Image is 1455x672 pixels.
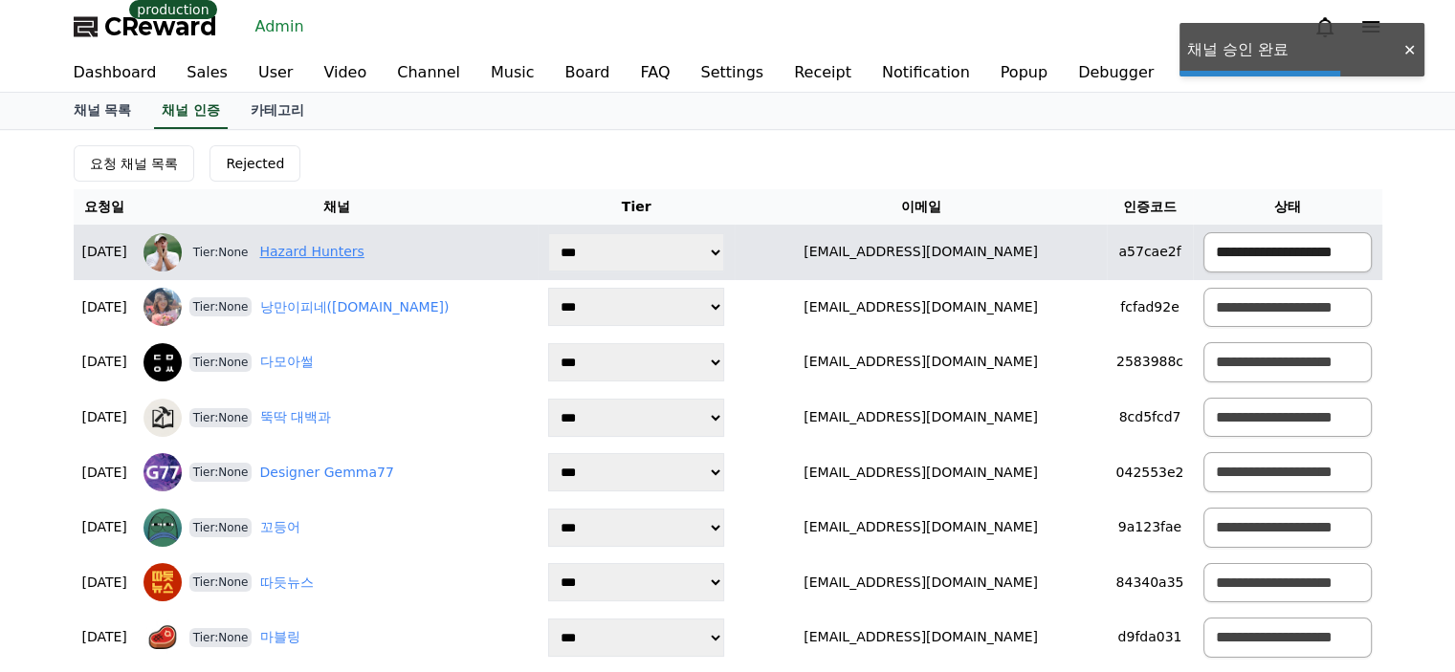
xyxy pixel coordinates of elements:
img: 따듯뉴스 [143,563,182,601]
a: User [243,54,308,92]
span: Tier:None [189,408,253,427]
a: Board [549,54,625,92]
p: [DATE] [81,627,128,647]
img: 꼬등어 [143,509,182,547]
td: [EMAIL_ADDRESS][DOMAIN_NAME] [735,225,1107,280]
a: 꼬등어 [259,517,299,537]
span: CReward [104,11,217,42]
a: 따듯뉴스 [259,573,313,593]
img: 다모아썰 [143,343,182,381]
td: 8cd5fcd7 [1107,390,1193,445]
td: 042553e2 [1107,444,1193,500]
a: Video [308,54,382,92]
span: Tier:None [189,518,253,537]
a: 채널 인증 [154,93,228,129]
a: FAQ [625,54,685,92]
a: Settings [685,54,779,92]
a: 뚝딱 대백과 [259,407,330,427]
a: 마블링 [259,627,299,647]
button: Rejected [209,145,300,182]
th: 상태 [1193,189,1382,225]
span: Messages [159,566,215,581]
a: CReward [74,11,217,42]
img: 마블링 [143,618,182,657]
a: Hazard Hunters [259,242,364,262]
button: 요청 채널 목록 [74,145,195,182]
span: Tier:None [189,243,253,262]
p: [DATE] [81,352,128,372]
a: Designer Gemma77 [259,463,393,483]
p: [DATE] [81,407,128,427]
td: [EMAIL_ADDRESS][DOMAIN_NAME] [735,280,1107,336]
a: Channel [382,54,475,92]
td: d9fda031 [1107,610,1193,665]
a: 다모아썰 [259,352,313,372]
p: [DATE] [81,297,128,317]
a: Settings [247,536,367,584]
a: Debugger [1063,54,1169,92]
span: Tier:None [189,297,253,316]
p: [DATE] [81,517,128,537]
span: Tier:None [189,573,253,592]
a: Notification [867,54,985,92]
td: [EMAIL_ADDRESS][DOMAIN_NAME] [735,390,1107,445]
p: [DATE] [81,573,128,593]
td: fcfad92e [1107,280,1193,336]
td: [EMAIL_ADDRESS][DOMAIN_NAME] [735,500,1107,555]
td: [EMAIL_ADDRESS][DOMAIN_NAME] [735,335,1107,390]
td: 84340a35 [1107,555,1193,611]
span: Home [49,565,82,580]
img: Designer Gemma77 [143,453,182,491]
a: Popup [985,54,1063,92]
th: 인증코드 [1107,189,1193,225]
div: Rejected [226,154,284,173]
th: 이메일 [735,189,1107,225]
th: 요청일 [74,189,136,225]
div: 요청 채널 목록 [90,154,179,173]
a: Sales [171,54,243,92]
a: Receipt [779,54,867,92]
p: [DATE] [81,242,128,262]
img: 낭만이피네(P.ne) [143,288,182,326]
span: Tier:None [189,463,253,482]
a: Admin [248,11,312,42]
p: [DATE] [81,463,128,483]
a: 채널 목록 [58,93,147,129]
a: Home [6,536,126,584]
td: [EMAIL_ADDRESS][DOMAIN_NAME] [735,555,1107,611]
td: [EMAIL_ADDRESS][DOMAIN_NAME] [735,610,1107,665]
span: Tier:None [189,628,253,647]
a: Music [475,54,550,92]
img: Hazard Hunters [143,233,182,271]
span: Settings [283,565,330,580]
td: [EMAIL_ADDRESS][DOMAIN_NAME] [735,444,1107,500]
a: Messages [126,536,247,584]
img: 뚝딱 대백과 [143,399,182,437]
td: 9a123fae [1107,500,1193,555]
td: 2583988c [1107,335,1193,390]
th: 채널 [136,189,538,225]
td: a57cae2f [1107,225,1193,280]
a: Dashboard [58,54,172,92]
span: Tier:None [189,353,253,372]
th: Tier [538,189,735,225]
a: 낭만이피네([DOMAIN_NAME]) [259,297,449,317]
a: 카테고리 [235,93,320,129]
